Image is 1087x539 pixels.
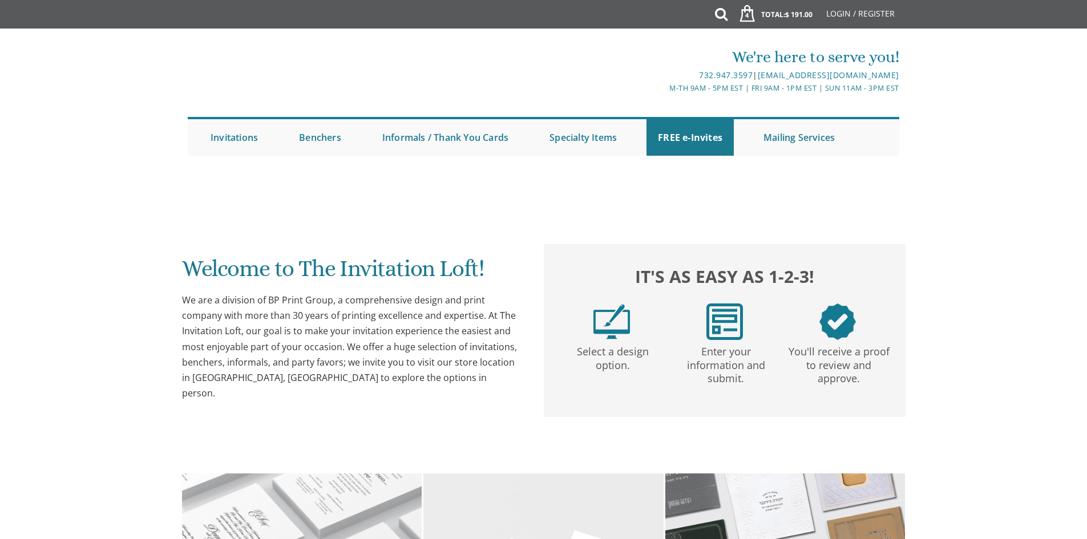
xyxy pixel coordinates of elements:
[559,340,667,372] p: Select a design option.
[819,303,856,340] img: step3.png
[426,68,899,82] div: |
[182,293,521,401] div: We are a division of BP Print Group, a comprehensive design and print company with more than 30 y...
[758,70,899,80] a: [EMAIL_ADDRESS][DOMAIN_NAME]
[672,340,780,386] p: Enter your information and submit.
[371,119,520,156] a: Informals / Thank You Cards
[699,70,753,80] a: 732.947.3597
[426,82,899,94] div: M-Th 9am - 5pm EST | Fri 9am - 1pm EST | Sun 11am - 3pm EST
[706,303,743,340] img: step2.png
[785,340,893,386] p: You'll receive a proof to review and approve.
[785,10,813,19] span: $ 191.00
[426,46,899,68] div: We're here to serve you!
[288,119,353,156] a: Benchers
[199,119,269,156] a: Invitations
[741,11,753,20] span: 4
[538,119,628,156] a: Specialty Items
[646,119,734,156] a: FREE e-Invites
[182,256,521,290] h1: Welcome to The Invitation Loft!
[593,303,630,340] img: step1.png
[752,119,846,156] a: Mailing Services
[555,264,894,289] h2: It's as easy as 1-2-3!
